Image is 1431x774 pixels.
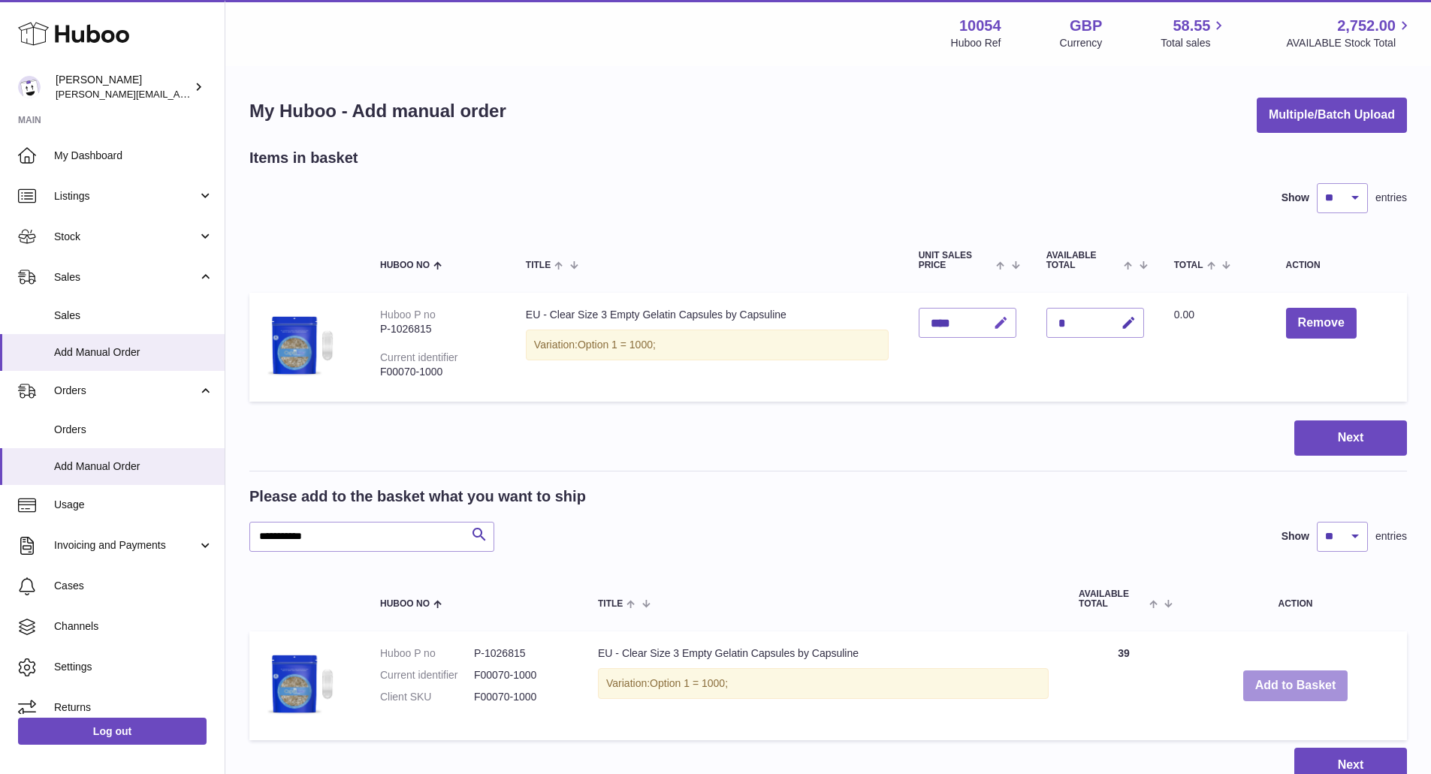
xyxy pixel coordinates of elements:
span: Huboo no [380,261,430,270]
th: Action [1184,574,1407,624]
a: 58.55 Total sales [1161,16,1227,50]
dd: F00070-1000 [474,668,568,682]
h1: My Huboo - Add manual order [249,99,506,123]
span: Orders [54,384,198,398]
dd: P-1026815 [474,646,568,661]
span: Stock [54,230,198,244]
img: luz@capsuline.com [18,76,41,98]
div: Huboo Ref [951,36,1001,50]
div: Action [1286,261,1392,270]
span: Title [526,261,551,270]
h2: Items in basket [249,148,358,168]
span: entries [1375,529,1407,544]
span: Sales [54,309,213,323]
span: [PERSON_NAME][EMAIL_ADDRESS][DOMAIN_NAME] [56,88,301,100]
div: Variation: [598,668,1049,699]
span: Huboo no [380,599,430,609]
label: Show [1282,191,1309,205]
span: 0.00 [1174,309,1194,321]
span: 2,752.00 [1337,16,1396,36]
span: AVAILABLE Total [1046,251,1121,270]
div: F00070-1000 [380,365,496,379]
a: 2,752.00 AVAILABLE Stock Total [1286,16,1413,50]
span: Total [1174,261,1203,270]
button: Add to Basket [1243,670,1348,701]
img: EU - Clear Size 3 Empty Gelatin Capsules by Capsuline [264,308,340,383]
span: Add Manual Order [54,459,213,474]
td: EU - Clear Size 3 Empty Gelatin Capsules by Capsuline [511,293,904,402]
span: AVAILABLE Stock Total [1286,36,1413,50]
span: Add Manual Order [54,345,213,360]
dd: F00070-1000 [474,690,568,704]
span: Usage [54,498,213,512]
button: Remove [1286,308,1357,339]
span: entries [1375,191,1407,205]
td: EU - Clear Size 3 Empty Gelatin Capsules by Capsuline [583,631,1064,740]
dt: Current identifier [380,668,474,682]
span: Invoicing and Payments [54,538,198,553]
span: Returns [54,700,213,715]
div: Variation: [526,330,889,360]
span: 58.55 [1173,16,1210,36]
span: Listings [54,189,198,203]
span: Total sales [1161,36,1227,50]
div: Currency [1060,36,1103,50]
span: Channels [54,619,213,634]
div: [PERSON_NAME] [56,73,191,101]
span: Orders [54,423,213,437]
span: Option 1 = 1000; [578,339,656,351]
a: Log out [18,718,207,745]
dt: Client SKU [380,690,474,704]
div: P-1026815 [380,322,496,336]
dt: Huboo P no [380,646,474,661]
span: Cases [54,579,213,593]
strong: 10054 [959,16,1001,36]
div: Huboo P no [380,309,436,321]
span: My Dashboard [54,149,213,163]
td: 39 [1064,631,1184,740]
div: Current identifier [380,351,458,363]
strong: GBP [1070,16,1102,36]
label: Show [1282,529,1309,544]
span: AVAILABLE Total [1079,589,1146,609]
img: EU - Clear Size 3 Empty Gelatin Capsules by Capsuline [264,646,340,721]
h2: Please add to the basket what you want to ship [249,486,586,507]
span: Settings [54,660,213,674]
button: Next [1294,420,1407,456]
span: Unit Sales Price [919,251,993,270]
span: Sales [54,270,198,285]
span: Title [598,599,623,609]
span: Option 1 = 1000; [650,677,728,689]
button: Multiple/Batch Upload [1257,98,1407,133]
